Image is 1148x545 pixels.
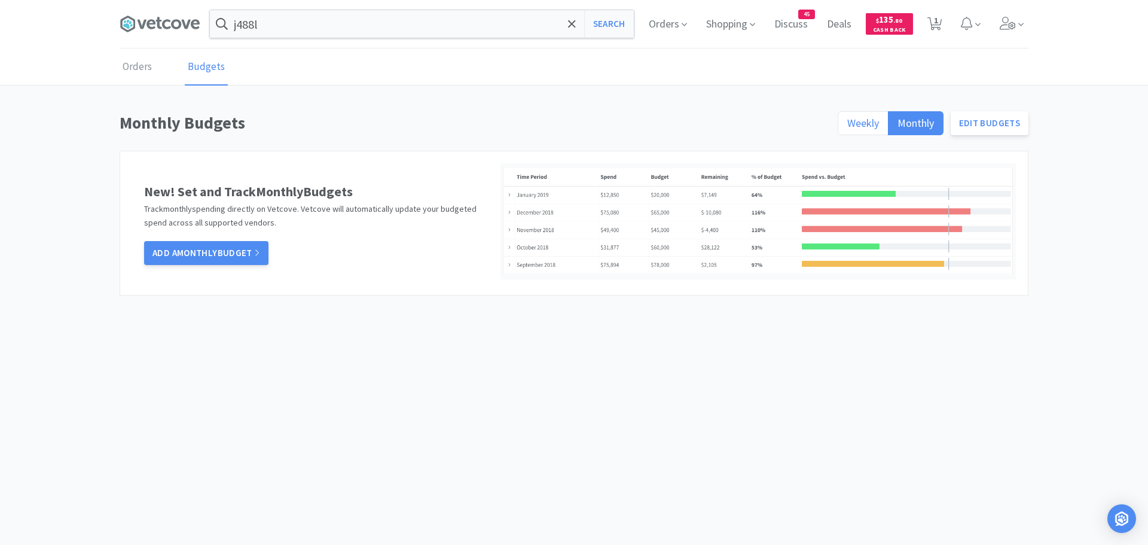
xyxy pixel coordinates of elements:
a: Edit Budgets [951,111,1029,135]
a: Add amonthlyBudget [144,241,268,265]
h1: Monthly Budgets [120,109,831,136]
span: Monthly [897,116,934,130]
a: Budgets [185,49,228,86]
a: Orders [120,49,155,86]
p: Track monthly spending directly on Vetcove. Vetcove will automatically update your budgeted spend... [144,202,488,229]
a: Deals [822,19,856,30]
button: Search [584,10,634,38]
strong: New! Set and Track Monthly Budgets [144,183,353,200]
span: Cash Back [873,27,906,35]
a: Discuss45 [770,19,813,30]
span: Weekly [847,116,879,130]
span: 135 [876,14,902,25]
input: Search by item, sku, manufacturer, ingredient, size... [210,10,634,38]
span: $ [876,17,879,25]
div: Open Intercom Messenger [1107,504,1136,533]
span: . 80 [893,17,902,25]
a: $135.80Cash Back [866,8,913,40]
a: 1 [923,20,947,31]
span: 45 [799,10,814,19]
img: budget_ss.png [500,163,1016,279]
